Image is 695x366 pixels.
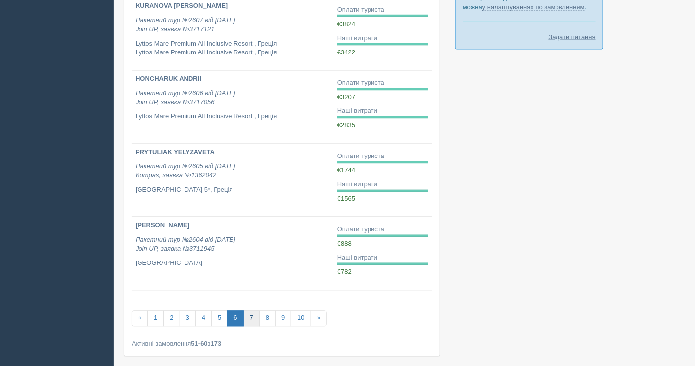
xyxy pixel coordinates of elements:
a: HONCHARUK ANDRII Пакетний тур №2606 від [DATE]Join UP, заявка №3717056 Lyttos Mare Premium All In... [132,71,333,144]
b: HONCHARUK ANDRII [136,75,201,83]
div: Оплати туриста [337,152,428,161]
b: [PERSON_NAME] [136,222,189,229]
b: KURANOVA [PERSON_NAME] [136,2,228,9]
span: €3422 [337,49,355,56]
a: Задати питання [549,32,596,42]
a: » [311,311,327,327]
a: 6 [227,311,243,327]
b: 173 [211,340,222,348]
a: [PERSON_NAME] Пакетний тур №2604 від [DATE]Join UP, заявка №3711945 [GEOGRAPHIC_DATA] [132,217,333,290]
span: €1565 [337,195,355,203]
div: Наші витрати [337,34,428,43]
div: Наші витрати [337,107,428,116]
div: Оплати туриста [337,79,428,88]
b: PRYTULIAK YELYZAVETA [136,149,215,156]
span: €3824 [337,20,355,28]
div: Наші витрати [337,254,428,263]
a: « [132,311,148,327]
i: Пакетний тур №2605 від [DATE] Kompas, заявка №1362042 [136,163,235,180]
span: €782 [337,268,352,276]
a: 7 [243,311,260,327]
span: €2835 [337,122,355,129]
div: Активні замовлення з [132,339,432,349]
div: Оплати туриста [337,225,428,235]
span: €3207 [337,94,355,101]
a: 1 [147,311,164,327]
p: Lyttos Mare Premium All Inclusive Resort , Греція Lyttos Mare Premium All Inclusive Resort , Греція [136,39,329,57]
i: Пакетний тур №2604 від [DATE] Join UP, заявка №3711945 [136,236,235,253]
a: 10 [291,311,311,327]
a: 5 [211,311,228,327]
a: у налаштуваннях по замовленням [482,3,585,11]
a: 2 [163,311,180,327]
a: 3 [180,311,196,327]
i: Пакетний тур №2607 від [DATE] Join UP, заявка №3717121 [136,16,235,33]
p: [GEOGRAPHIC_DATA] 5*, Греція [136,186,329,195]
div: Оплати туриста [337,5,428,15]
span: €888 [337,240,352,248]
a: 9 [275,311,291,327]
b: 51-60 [191,340,208,348]
span: €1744 [337,167,355,174]
a: 8 [259,311,276,327]
p: Lyttos Mare Premium All Inclusive Resort , Греція [136,112,329,122]
a: PRYTULIAK YELYZAVETA Пакетний тур №2605 від [DATE]Kompas, заявка №1362042 [GEOGRAPHIC_DATA] 5*, Г... [132,144,333,217]
p: [GEOGRAPHIC_DATA] [136,259,329,268]
a: 4 [195,311,212,327]
div: Наші витрати [337,180,428,190]
i: Пакетний тур №2606 від [DATE] Join UP, заявка №3717056 [136,90,235,106]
